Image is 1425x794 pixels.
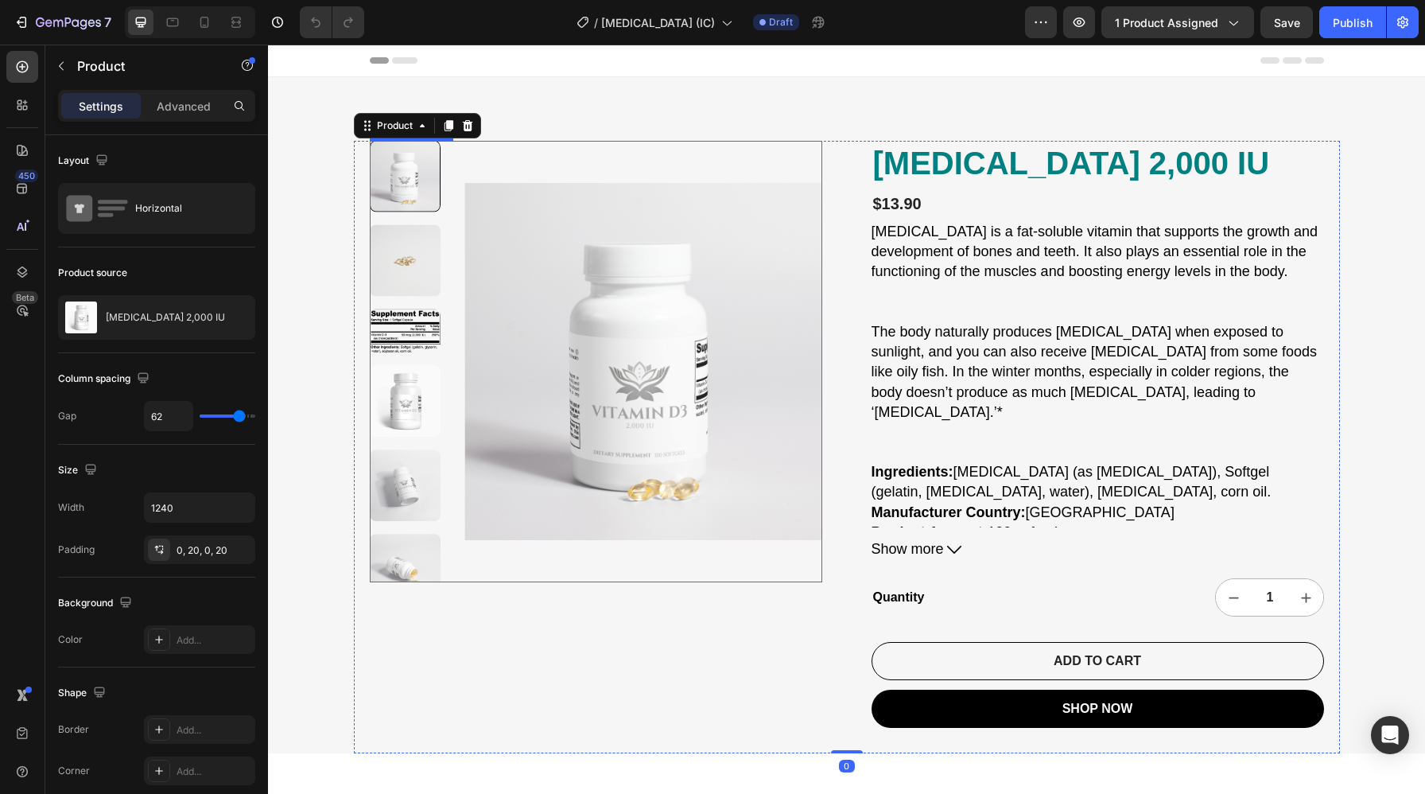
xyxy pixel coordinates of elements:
div: Size [58,460,100,481]
div: Horizontal [135,190,232,227]
p: 7 [104,13,111,32]
span: Save [1274,16,1300,29]
p: Product [77,56,212,76]
button: 1 product assigned [1101,6,1254,38]
strong: Manufacturer Country: [604,460,758,476]
input: quantity [984,535,1020,571]
p: The body naturally produces [MEDICAL_DATA] when exposed to sunlight, and you can also receive [ME... [604,279,1050,376]
div: Product source [58,266,127,280]
div: Background [58,593,135,614]
span: / [594,14,598,31]
div: Border [58,722,89,737]
div: Padding [58,543,95,557]
button: SHOP NOW [604,645,1056,683]
strong: Ingredients: [604,419,685,435]
div: 0, 20, 0, 20 [177,543,251,558]
div: Add... [177,765,251,779]
button: Save [1260,6,1313,38]
button: decrement [948,535,984,571]
div: ADD TO CART [786,609,873,625]
button: Show more [604,496,1056,514]
div: Beta [12,291,38,304]
p: [MEDICAL_DATA] is a fat-soluble vitamin that supports the growth and development of bones and tee... [604,179,1050,235]
button: Publish [1319,6,1386,38]
input: Auto [145,402,192,430]
div: Product [106,74,148,88]
button: ADD TO CART [604,597,1056,636]
div: Add... [177,723,251,738]
div: SHOP NOW [794,656,865,673]
button: increment [1020,535,1057,571]
span: [MEDICAL_DATA] (IC) [601,14,715,31]
div: Column spacing [58,368,153,390]
p: Settings [79,98,123,115]
div: Add... [177,633,251,648]
span: Show more [604,496,676,514]
p: 100 softgels [604,480,797,496]
div: $13.90 [604,147,1056,171]
div: Color [58,632,83,647]
h1: [MEDICAL_DATA] 2,000 IU [604,96,1056,141]
input: Auto [145,493,254,522]
img: product feature img [65,302,97,333]
button: 7 [6,6,118,38]
div: 450 [15,169,38,182]
iframe: Design area [268,45,1425,794]
span: 1 product assigned [1115,14,1218,31]
div: 0 [571,715,587,728]
strong: Product Amount: [604,480,720,496]
p: [MEDICAL_DATA] (as [MEDICAL_DATA]), Softgel (gelatin, [MEDICAL_DATA], water), [MEDICAL_DATA], cor... [604,419,1004,455]
p: [GEOGRAPHIC_DATA] [604,460,907,476]
p: Advanced [157,98,211,115]
span: Draft [769,15,793,29]
div: Width [58,500,84,515]
div: Undo/Redo [300,6,364,38]
div: Quantity [604,543,827,563]
div: Corner [58,764,90,778]
div: Open Intercom Messenger [1371,716,1409,754]
p: [MEDICAL_DATA] 2,000 IU [106,312,225,323]
div: Shape [58,683,109,704]
div: Layout [58,150,111,172]
div: Publish [1333,14,1373,31]
div: Gap [58,409,76,423]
